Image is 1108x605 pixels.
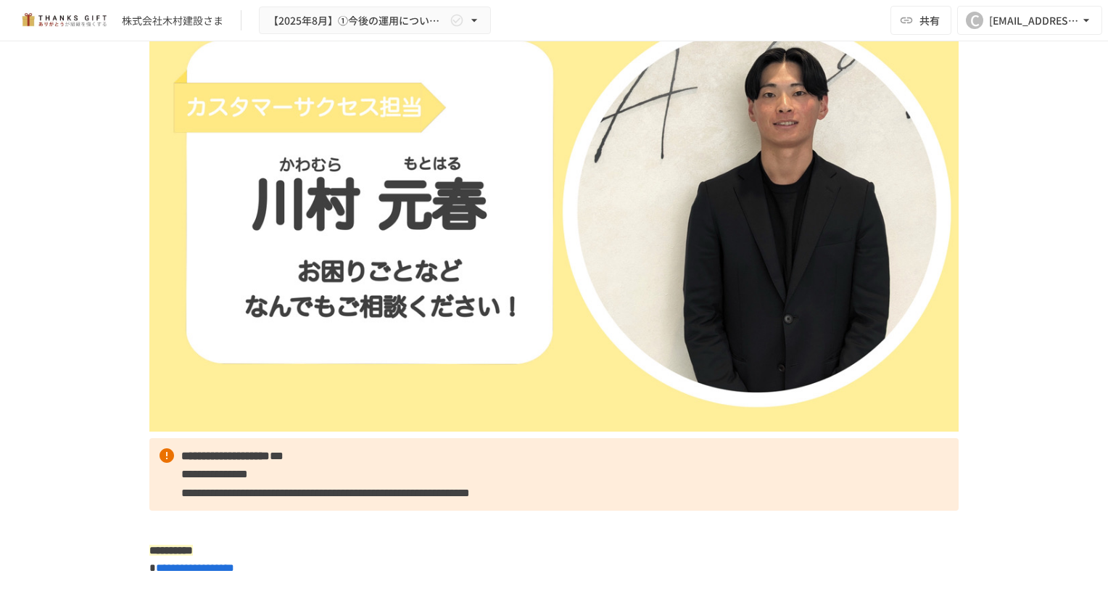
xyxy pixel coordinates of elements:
img: mMP1OxWUAhQbsRWCurg7vIHe5HqDpP7qZo7fRoNLXQh [17,9,110,32]
span: 【2025年8月】①今後の運用についてのご案内/THANKS GIFTキックオフMTG [268,12,447,30]
span: 共有 [919,12,940,28]
div: C [966,12,983,29]
button: 【2025年8月】①今後の運用についてのご案内/THANKS GIFTキックオフMTG [259,7,491,35]
div: [EMAIL_ADDRESS][DOMAIN_NAME] [989,12,1079,30]
div: 株式会社木村建設さま [122,13,223,28]
button: 共有 [890,6,951,35]
button: C[EMAIL_ADDRESS][DOMAIN_NAME] [957,6,1102,35]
